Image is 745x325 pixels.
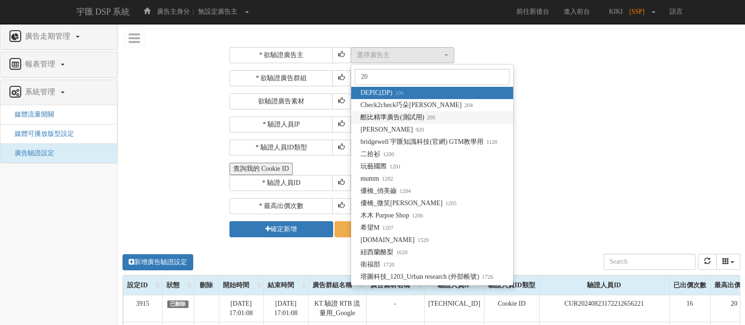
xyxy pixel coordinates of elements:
td: [TECHNICAL_ID] [424,295,484,322]
div: 開始時間 [219,276,263,295]
span: 報表管理 [23,60,60,68]
span: mumm [360,174,393,183]
td: Cookie ID [484,295,539,322]
a: 媒體流量開關 [8,111,54,118]
small: 1202 [379,175,393,182]
span: [PERSON_NAME] [360,125,424,134]
td: CUR20240823172212656221 [539,295,669,322]
button: 選擇廣告主 [351,47,454,63]
div: 狀態 [163,276,194,295]
td: 3915 [123,295,163,322]
a: 媒體可播放版型設定 [8,130,74,137]
small: 1201 [387,163,401,170]
span: 優橋_微笑[PERSON_NAME] [360,199,457,208]
span: 木木 Purpoe Shop [360,211,423,220]
span: 優橋_俏美齒 [360,186,411,196]
a: 報表管理 [8,57,110,72]
span: bridgewell 宇匯知識科技(官網) GTM教學用 [360,137,498,147]
td: 16 [669,295,710,322]
span: 廣告走期管理 [23,32,75,40]
span: DEPIC(DP) [360,88,403,98]
div: 已出價次數 [670,276,710,295]
button: refresh [698,254,717,270]
td: - [366,295,424,322]
span: KIKI [604,8,628,15]
span: 系統管理 [23,88,60,96]
div: 結束時間 [264,276,308,295]
span: 酷比精準廣告(測試用) [360,113,435,122]
button: 查詢我的 Cookie ID [229,163,293,175]
a: 取消 [335,221,438,237]
input: Search [355,69,509,85]
div: 廣告群組名稱 [309,276,366,295]
a: 廣告走期管理 [8,29,110,44]
input: Search [604,254,696,270]
div: 驗證人員ID [540,276,669,295]
div: Columns [716,254,741,270]
td: KT 驗證 RTB 流量用_Google [308,295,366,322]
small: 204 [461,102,473,108]
td: [DATE] 17:01:08 [263,295,308,322]
small: 200 [393,90,404,96]
small: 1120 [483,139,497,145]
span: Check2check巧朵[PERSON_NAME] [360,100,473,110]
button: columns [716,254,741,270]
span: 二拾衫 [360,150,394,159]
small: 1620 [393,249,408,256]
div: 刪除 [194,276,219,295]
small: 1726 [479,274,493,280]
span: 紐西蘭酪梨 [360,248,408,257]
span: 衛福部 [360,260,394,269]
span: [SSP] [629,8,649,15]
small: 1720 [380,261,394,268]
td: [DATE] 17:01:08 [219,295,263,322]
small: 1520 [415,237,429,243]
div: 選擇廣告主 [357,50,442,60]
button: 確定新增 [229,221,333,237]
small: 1206 [409,212,423,219]
span: 希望M [360,223,393,233]
span: [DOMAIN_NAME] [360,235,429,245]
a: 系統管理 [8,85,110,100]
a: 廣告驗證設定 [8,150,54,157]
span: 玩藝國際 [360,162,401,171]
span: 已刪除 [167,300,189,308]
span: 無設定廣告主 [198,8,237,15]
small: 920 [413,126,424,133]
small: 205 [424,114,435,121]
small: 1207 [379,225,393,231]
small: 1200 [380,151,394,158]
small: 1205 [442,200,457,207]
span: 塔圖科技_1203_Urban research (外部帳號) [360,272,493,282]
span: 廣告主身分： [157,8,196,15]
div: 設定ID [123,276,162,295]
a: 新增廣告驗證設定 [123,254,193,270]
small: 1204 [397,188,411,194]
